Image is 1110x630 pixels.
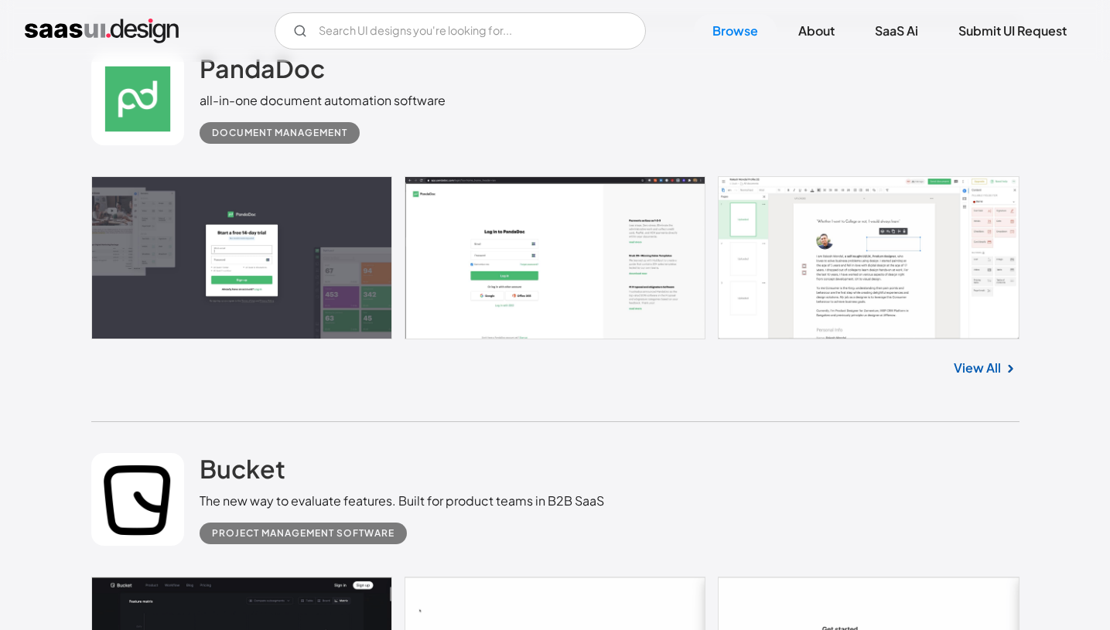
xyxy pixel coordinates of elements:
a: Submit UI Request [940,14,1085,48]
input: Search UI designs you're looking for... [275,12,646,49]
form: Email Form [275,12,646,49]
div: The new way to evaluate features. Built for product teams in B2B SaaS [200,492,604,510]
a: Bucket [200,453,285,492]
a: SaaS Ai [856,14,937,48]
div: Project Management Software [212,524,394,543]
div: Document Management [212,124,347,142]
a: PandaDoc [200,53,325,91]
a: View All [954,359,1001,377]
div: all-in-one document automation software [200,91,446,110]
a: home [25,19,179,43]
h2: Bucket [200,453,285,484]
a: About [780,14,853,48]
h2: PandaDoc [200,53,325,83]
a: Browse [694,14,777,48]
